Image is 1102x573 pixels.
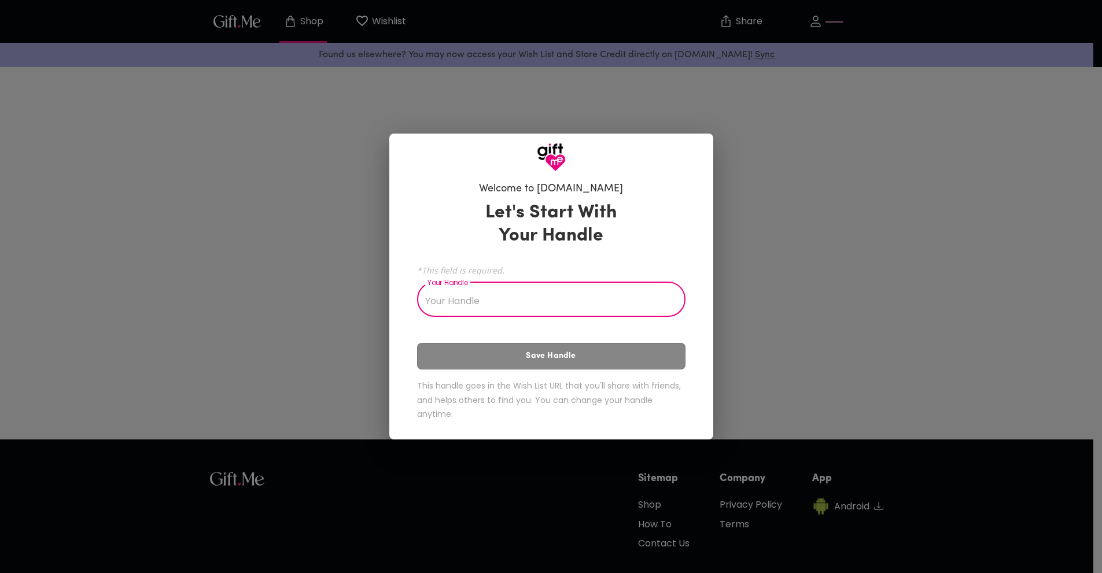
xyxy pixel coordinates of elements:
[479,182,623,196] h6: Welcome to [DOMAIN_NAME]
[537,143,566,172] img: GiftMe Logo
[417,379,685,422] h6: This handle goes in the Wish List URL that you'll share with friends, and helps others to find yo...
[417,265,685,276] span: *This field is required.
[417,284,673,317] input: Your Handle
[471,201,632,247] h3: Let's Start With Your Handle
